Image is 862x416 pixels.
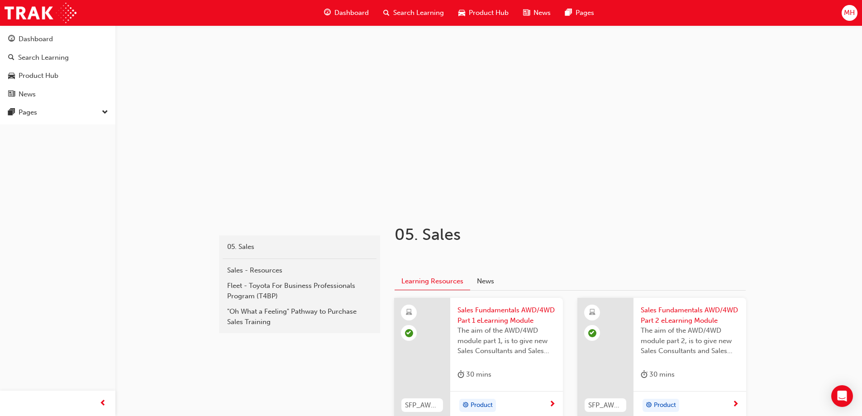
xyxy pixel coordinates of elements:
span: search-icon [383,7,390,19]
a: Sales - Resources [223,263,376,278]
img: Trak [5,3,76,23]
a: pages-iconPages [558,4,601,22]
span: guage-icon [8,35,15,43]
span: pages-icon [565,7,572,19]
span: Product [654,400,676,411]
div: 30 mins [641,369,675,380]
a: Fleet - Toyota For Business Professionals Program (T4BP) [223,278,376,304]
div: Pages [19,107,37,118]
span: Dashboard [334,8,369,18]
span: target-icon [462,400,469,411]
span: guage-icon [324,7,331,19]
div: Dashboard [19,34,53,44]
span: duration-icon [457,369,464,380]
button: DashboardSearch LearningProduct HubNews [4,29,112,104]
a: guage-iconDashboard [317,4,376,22]
span: MH [844,8,855,18]
div: 30 mins [457,369,491,380]
span: Product [471,400,493,411]
span: prev-icon [100,398,106,409]
span: next-icon [732,401,739,409]
span: car-icon [458,7,465,19]
span: pages-icon [8,109,15,117]
span: learningRecordVerb_COMPLETE-icon [405,329,413,337]
span: learningResourceType_ELEARNING-icon [406,307,412,319]
a: Dashboard [4,31,112,48]
a: News [4,86,112,103]
div: Product Hub [19,71,58,81]
a: 05. Sales [223,239,376,255]
div: Open Intercom Messenger [831,385,853,407]
div: News [19,89,36,100]
span: Sales Fundamentals AWD/4WD Part 2 eLearning Module [641,305,739,325]
a: Search Learning [4,49,112,66]
span: news-icon [523,7,530,19]
span: The aim of the AWD/4WD module part 1, is to give new Sales Consultants and Sales Professionals an... [457,325,556,356]
button: Learning Resources [395,273,470,291]
h1: 05. Sales [395,225,691,244]
span: learningResourceType_ELEARNING-icon [589,307,595,319]
div: Search Learning [18,53,69,63]
div: 05. Sales [227,242,372,252]
span: next-icon [549,401,556,409]
button: Pages [4,104,112,121]
a: "Oh What a Feeling" Pathway to Purchase Sales Training [223,304,376,330]
button: MH [842,5,857,21]
a: Product Hub [4,67,112,84]
span: SFP_AWD_4WD_P2 [588,400,623,411]
a: car-iconProduct Hub [451,4,516,22]
div: "Oh What a Feeling" Pathway to Purchase Sales Training [227,306,372,327]
span: Pages [576,8,594,18]
span: down-icon [102,107,108,119]
span: search-icon [8,54,14,62]
span: news-icon [8,91,15,99]
span: target-icon [646,400,652,411]
span: car-icon [8,72,15,80]
span: Search Learning [393,8,444,18]
span: duration-icon [641,369,648,380]
span: SFP_AWD_4WD_P1 [405,400,439,411]
div: Fleet - Toyota For Business Professionals Program (T4BP) [227,281,372,301]
span: learningRecordVerb_COMPLETE-icon [588,329,596,337]
span: News [533,8,551,18]
span: Product Hub [469,8,509,18]
button: News [470,273,501,290]
span: The aim of the AWD/4WD module part 2, is to give new Sales Consultants and Sales Professionals an... [641,325,739,356]
div: Sales - Resources [227,265,372,276]
a: news-iconNews [516,4,558,22]
span: Sales Fundamentals AWD/4WD Part 1 eLearning Module [457,305,556,325]
a: search-iconSearch Learning [376,4,451,22]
